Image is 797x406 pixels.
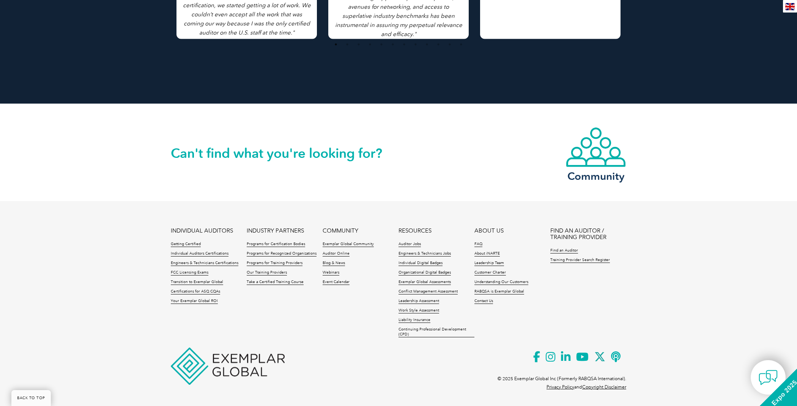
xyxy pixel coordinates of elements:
a: Your Exemplar Global ROI [171,299,218,304]
a: RABQSA is Exemplar Global [474,289,524,294]
a: Individual Auditors Certifications [171,251,228,257]
a: Individual Digital Badges [398,261,443,266]
a: BACK TO TOP [11,390,51,406]
p: and [547,383,626,391]
button: 8 of 4 [412,41,419,48]
img: icon-community.webp [565,127,626,168]
a: Auditor Online [323,251,350,257]
a: Engineers & Technicians Certifications [171,261,238,266]
button: 11 of 4 [446,41,454,48]
a: Liability Insurance [398,318,430,323]
img: contact-chat.png [759,368,778,387]
h2: Can't find what you're looking for? [171,147,398,159]
a: Take a Certified Training Course [247,280,304,285]
a: Event Calendar [323,280,350,285]
a: Engineers & Technicians Jobs [398,251,451,257]
p: © 2025 Exemplar Global Inc (Formerly RABQSA International). [498,375,626,383]
a: FAQ [474,242,482,247]
a: Our Training Providers [247,270,287,275]
a: RESOURCES [398,228,432,234]
a: Leadership Team [474,261,504,266]
a: Programs for Certification Bodies [247,242,305,247]
a: Work Style Assessment [398,308,439,313]
button: 2 of 4 [343,41,351,48]
a: Find an Auditor [550,248,578,253]
button: 4 of 4 [366,41,374,48]
img: en [785,3,795,10]
button: 6 of 4 [389,41,397,48]
button: 5 of 4 [378,41,385,48]
a: FIND AN AUDITOR / TRAINING PROVIDER [550,228,626,241]
a: Privacy Policy [547,384,574,390]
button: 3 of 4 [355,41,362,48]
a: Leadership Assessment [398,299,439,304]
a: Contact Us [474,299,493,304]
h3: Community [565,172,626,181]
a: Exemplar Global Community [323,242,374,247]
a: Conflict Management Assessment [398,289,458,294]
a: Auditor Jobs [398,242,421,247]
a: Transition to Exemplar Global [171,280,223,285]
a: Customer Charter [474,270,506,275]
button: 12 of 4 [457,41,465,48]
a: Organizational Digital Badges [398,270,451,275]
a: ABOUT US [474,228,504,234]
a: Getting Certified [171,242,201,247]
a: Exemplar Global Assessments [398,280,451,285]
a: Webinars [323,270,339,275]
a: Programs for Training Providers [247,261,302,266]
button: 1 of 4 [332,41,340,48]
a: About iNARTE [474,251,500,257]
a: Continuing Professional Development (CPD) [398,327,474,337]
a: Training Provider Search Register [550,258,610,263]
a: INDIVIDUAL AUDITORS [171,228,233,234]
a: Community [565,127,626,181]
a: Understanding Our Customers [474,280,528,285]
a: Programs for Recognized Organizations [247,251,317,257]
button: 10 of 4 [435,41,442,48]
a: Copyright Disclaimer [582,384,626,390]
a: INDUSTRY PARTNERS [247,228,304,234]
a: COMMUNITY [323,228,358,234]
a: FCC Licensing Exams [171,270,208,275]
button: 9 of 4 [423,41,431,48]
a: Certifications for ASQ CQAs [171,289,220,294]
button: 7 of 4 [400,41,408,48]
a: Blog & News [323,261,345,266]
img: Exemplar Global [171,348,285,385]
